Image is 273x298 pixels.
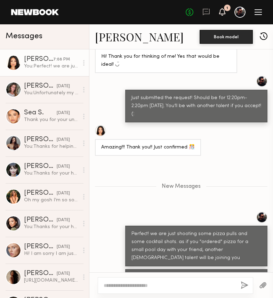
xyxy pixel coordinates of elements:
div: You: Unfortunately my client filled the slots. However, I’ll keep in touch very soon! Would love ... [24,90,79,96]
div: [DATE] [57,137,70,143]
div: Just submitted the request! Should be for 12:20pm-2:20pm [DATE]. You’ll be with another talent if... [131,94,261,118]
div: 1 [226,6,228,10]
div: [PERSON_NAME] [24,217,57,224]
div: [DATE] [57,244,70,250]
div: Amazing!!! Thank you!! Just confirmed 🎊 [101,144,195,152]
a: Book model [200,33,253,39]
div: [PERSON_NAME] [24,136,57,143]
div: [PERSON_NAME] [24,190,57,197]
div: [URL][DOMAIN_NAME] here is my instagram if you want to message me directly [24,277,79,284]
button: Book model [200,30,253,44]
div: [DATE] [57,83,70,90]
div: [DATE] [57,271,70,277]
div: [DATE] [57,217,70,224]
div: Oh my gosh I’m so sorry I just read this. I’m sorry. Feel free to in the future message via email... [24,197,79,203]
span: New Messages [162,184,201,190]
div: You: Thanks for your help! [24,224,79,230]
div: You: Thanks for helping out! [24,143,79,150]
div: [PERSON_NAME] [24,270,57,277]
div: 7:08 PM [53,56,70,63]
div: [PERSON_NAME] [24,163,57,170]
div: [DATE] [57,110,70,116]
div: Hi! Thank you for thinking of me! Yes that would be ideal! ◡̈ [101,53,231,69]
div: You: Thanks for your help, enjoy [GEOGRAPHIC_DATA]! [24,170,79,177]
div: Sea S. [24,110,57,116]
div: [PERSON_NAME] [24,83,57,90]
div: [DATE] [57,190,70,197]
div: [PERSON_NAME] [24,56,53,63]
div: [PERSON_NAME] [24,243,57,250]
div: Hi! I am sorry I am just seeing this message, I have my notifications off on IG so didn’t see you... [24,250,79,257]
a: [PERSON_NAME] [95,29,184,44]
div: Perfect! we are just shooting some pizza pulls and some cocktail shots. as if you "ordered" pizza... [131,230,261,262]
span: Messages [6,32,42,40]
div: You: Perfect! we are just shooting some pizza pulls and some cocktail shots. as if you "ordered" ... [24,63,79,70]
div: Thank you for your understanding! And no I couldn’t find a way to cancel it on my end [24,116,79,123]
div: [DATE] [57,163,70,170]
